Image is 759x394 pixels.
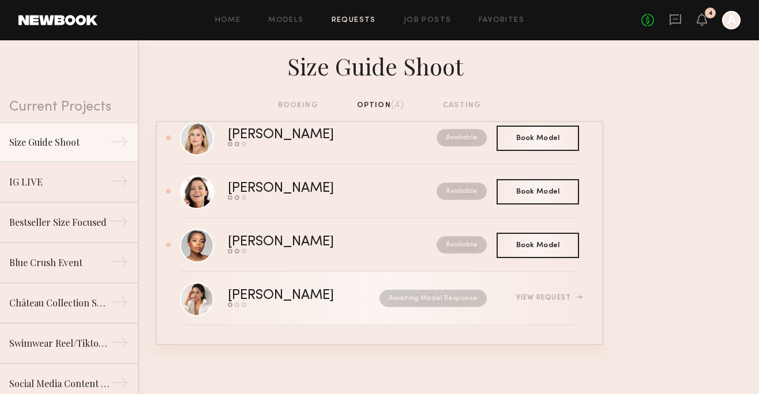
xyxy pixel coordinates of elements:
div: [PERSON_NAME] [228,182,385,195]
a: Favorites [479,17,524,24]
div: Bestseller Size Focused [9,215,110,229]
div: [PERSON_NAME] [228,236,385,249]
span: Book Model [516,135,560,142]
a: Home [215,17,241,24]
div: Size Guide Shoot [156,50,603,81]
div: → [110,132,129,156]
div: Social Media Content Day [9,377,110,391]
div: → [110,172,129,195]
div: → [110,252,129,275]
span: Book Model [516,242,560,249]
div: → [110,293,129,316]
nb-request-status: Available [437,129,487,146]
a: [PERSON_NAME]Available [180,111,579,165]
a: Job Posts [404,17,452,24]
div: → [110,212,129,235]
a: [PERSON_NAME]Available [180,165,579,218]
a: [PERSON_NAME]Available [180,218,579,272]
div: IG LIVE [9,175,110,189]
a: A [722,11,741,29]
div: [PERSON_NAME] [228,289,357,302]
a: Requests [332,17,376,24]
div: Swimwear Reel/Tiktok Collab Post [9,336,110,350]
div: 4 [708,10,713,17]
a: [PERSON_NAME]Awaiting Model ResponseView Request [180,272,579,325]
div: View Request [516,294,579,301]
div: Blue Crush Event [9,256,110,270]
nb-request-status: Awaiting Model Response [379,290,487,307]
div: Château Collection Shoot [9,296,110,310]
div: [PERSON_NAME] [228,128,385,142]
span: Book Model [516,188,560,195]
a: Models [268,17,303,24]
nb-request-status: Available [437,183,487,200]
nb-request-status: Available [437,236,487,253]
div: Size Guide Shoot [9,135,110,149]
div: → [110,333,129,356]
